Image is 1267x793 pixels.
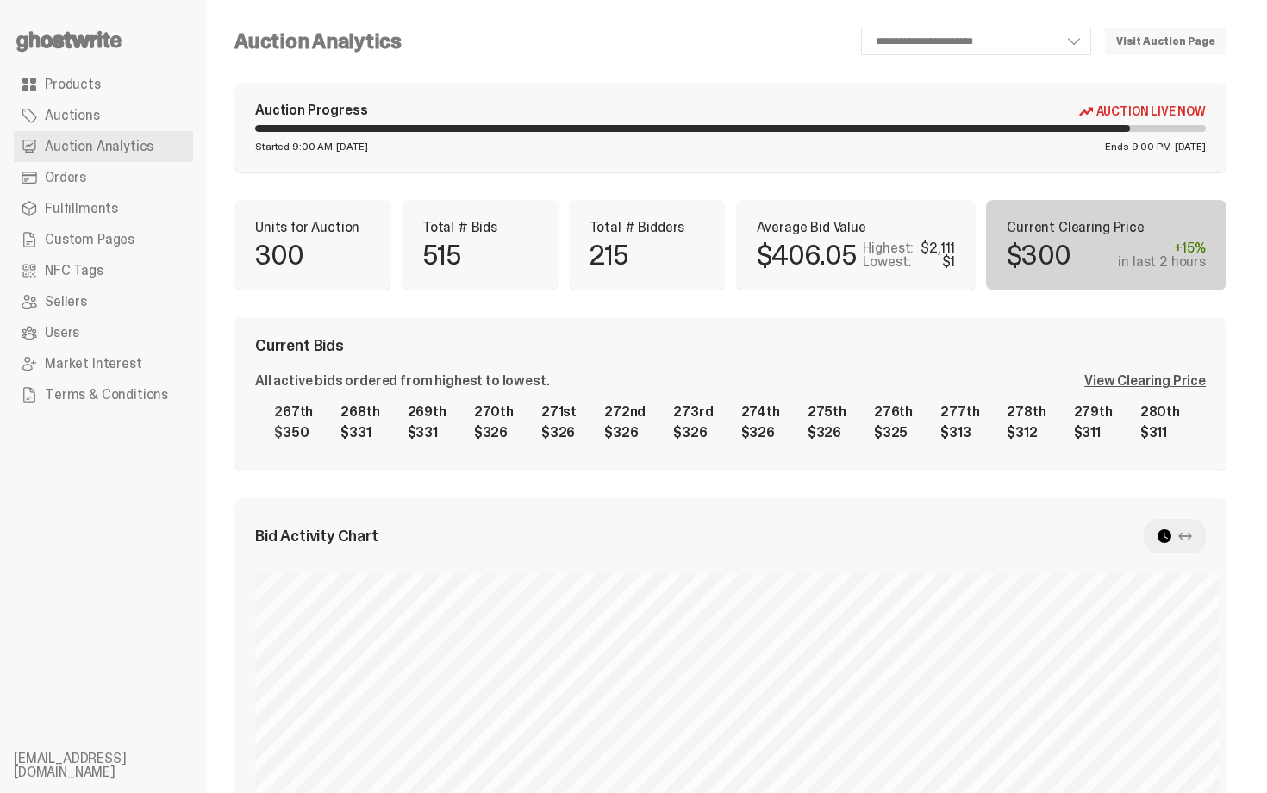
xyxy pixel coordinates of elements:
[808,426,846,440] div: $326
[422,241,461,269] p: 515
[255,241,304,269] p: 300
[340,405,379,419] div: 268th
[604,405,646,419] div: 272nd
[874,426,913,440] div: $325
[255,103,367,118] div: Auction Progress
[942,255,956,269] div: $1
[673,405,713,419] div: 273rd
[673,426,713,440] div: $326
[14,317,193,348] a: Users
[1140,426,1180,440] div: $311
[45,326,79,340] span: Users
[808,405,846,419] div: 275th
[14,255,193,286] a: NFC Tags
[1007,221,1206,234] p: Current Clearing Price
[14,224,193,255] a: Custom Pages
[1007,405,1045,419] div: 278th
[274,426,313,440] div: $350
[45,202,118,215] span: Fulfillments
[408,405,446,419] div: 269th
[274,405,313,419] div: 267th
[14,286,193,317] a: Sellers
[14,193,193,224] a: Fulfillments
[1096,104,1206,118] span: Auction Live Now
[1118,241,1206,255] div: +15%
[1007,241,1070,269] p: $300
[14,379,193,410] a: Terms & Conditions
[255,338,344,353] span: Current Bids
[474,426,514,440] div: $326
[340,426,379,440] div: $331
[1118,255,1206,269] div: in last 2 hours
[255,141,333,152] span: Started 9:00 AM
[1140,405,1180,419] div: 280th
[604,426,646,440] div: $326
[14,69,193,100] a: Products
[1175,141,1206,152] span: [DATE]
[1074,426,1113,440] div: $311
[741,426,780,440] div: $326
[14,100,193,131] a: Auctions
[1105,141,1171,152] span: Ends 9:00 PM
[45,78,101,91] span: Products
[1007,426,1045,440] div: $312
[336,141,367,152] span: [DATE]
[1105,28,1226,55] a: Visit Auction Page
[757,241,856,269] p: $406.05
[590,221,705,234] p: Total # Bidders
[14,752,221,779] li: [EMAIL_ADDRESS][DOMAIN_NAME]
[590,241,628,269] p: 215
[757,221,956,234] p: Average Bid Value
[541,405,577,419] div: 271st
[940,426,979,440] div: $313
[422,221,538,234] p: Total # Bids
[234,31,402,52] h4: Auction Analytics
[1074,405,1113,419] div: 279th
[45,233,134,247] span: Custom Pages
[45,388,168,402] span: Terms & Conditions
[921,241,955,255] div: $2,111
[255,374,549,388] div: All active bids ordered from highest to lowest.
[1084,374,1206,388] div: View Clearing Price
[14,162,193,193] a: Orders
[863,255,911,269] p: Lowest:
[45,264,103,278] span: NFC Tags
[541,426,577,440] div: $326
[45,357,142,371] span: Market Interest
[255,528,378,544] span: Bid Activity Chart
[874,405,913,419] div: 276th
[45,140,153,153] span: Auction Analytics
[741,405,780,419] div: 274th
[45,109,100,122] span: Auctions
[45,295,87,309] span: Sellers
[45,171,86,184] span: Orders
[863,241,914,255] p: Highest:
[14,131,193,162] a: Auction Analytics
[940,405,979,419] div: 277th
[408,426,446,440] div: $331
[255,221,371,234] p: Units for Auction
[474,405,514,419] div: 270th
[14,348,193,379] a: Market Interest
